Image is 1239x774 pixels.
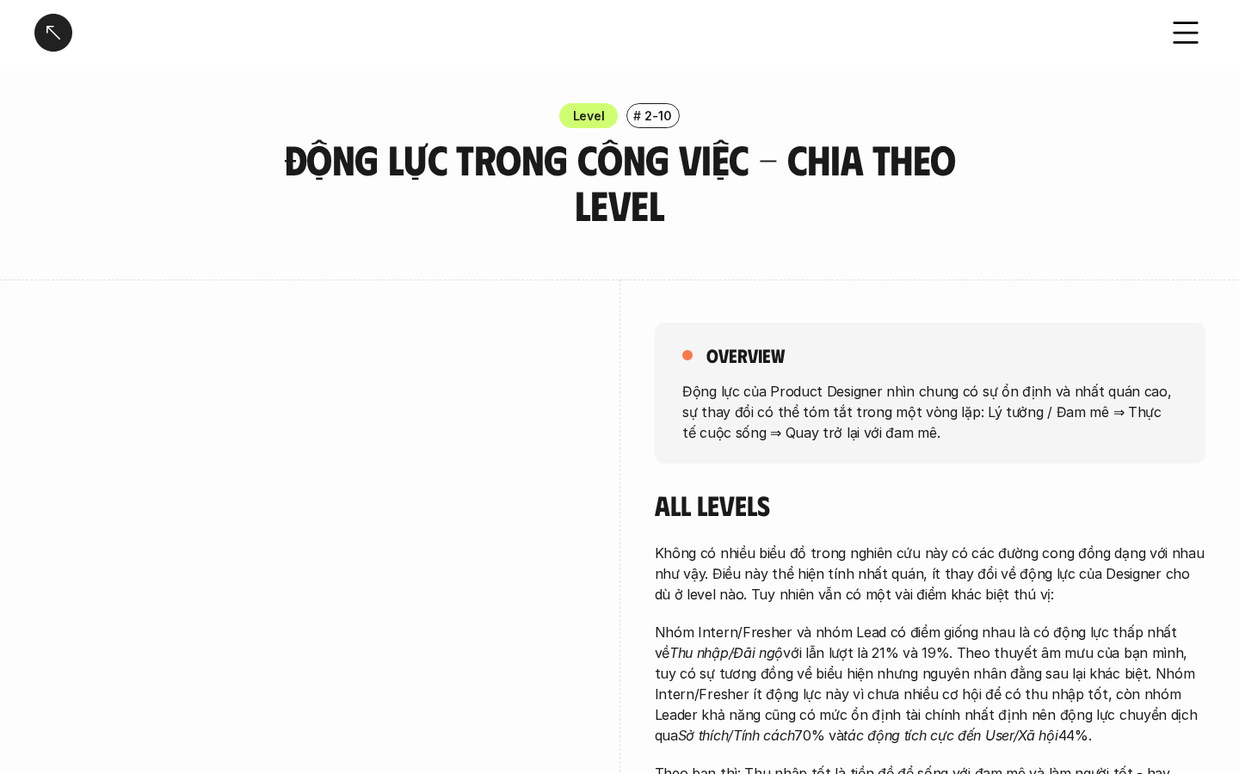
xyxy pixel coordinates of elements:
em: Thu nhập/Đãi ngộ [669,644,783,661]
h3: Động lực trong công việc - Chia theo Level [254,137,985,228]
em: Sở thích/Tính cách [678,727,795,744]
p: Level [573,107,605,125]
p: Nhóm Intern/Fresher và nhóm Lead có điểm giống nhau là có động lực thấp nhất về với lẫn lượt là 2... [655,622,1205,746]
p: 2-10 [644,107,671,125]
h4: All levels [655,488,1205,521]
em: tác động tích cực đến User/Xã hội [843,727,1057,744]
h5: overview [706,343,785,367]
p: Không có nhiều biểu đồ trong nghiên cứu này có các đường cong đồng dạng với nhau như vậy. Điều nà... [655,543,1205,605]
p: Động lực của Product Designer nhìn chung có sự ổn định và nhất quán cao, sự thay đổi có thể tóm t... [682,380,1178,442]
h6: # [633,109,641,122]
